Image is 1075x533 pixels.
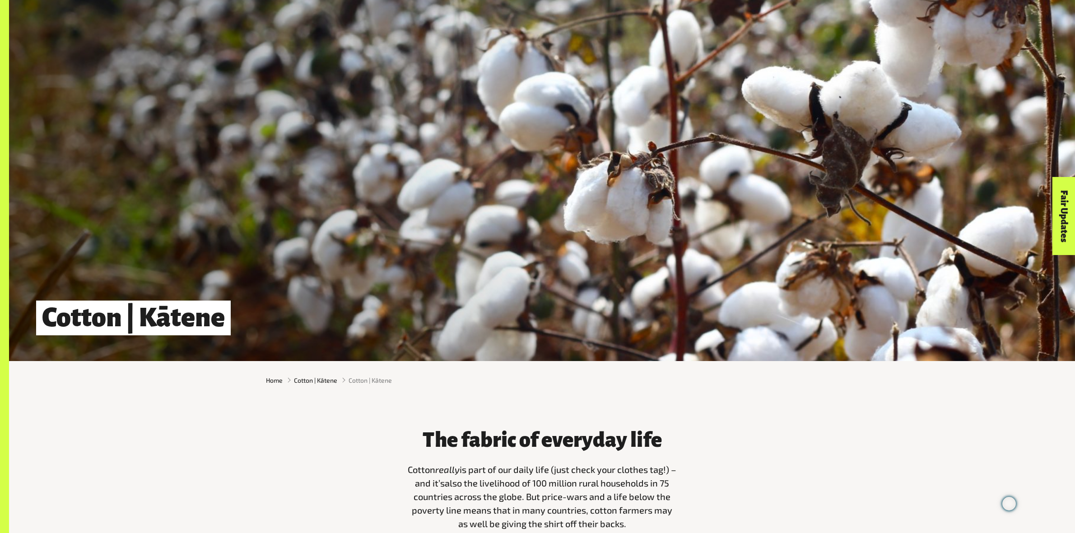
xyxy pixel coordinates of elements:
span: Cotton | Kātene [349,375,392,385]
a: Home [266,375,283,385]
span: also the livelihood of 100 million rural households in 75 countries across the globe. But price-w... [412,477,672,529]
span: Cotton [408,464,435,475]
a: Cotton | Kātene [294,375,337,385]
span: is part of our daily life (just check your clothes tag!) – and it’s [415,464,676,488]
h1: Cotton | Kātene [36,301,231,335]
span: really [435,464,460,475]
h3: The fabric of everyday life [407,429,678,451]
